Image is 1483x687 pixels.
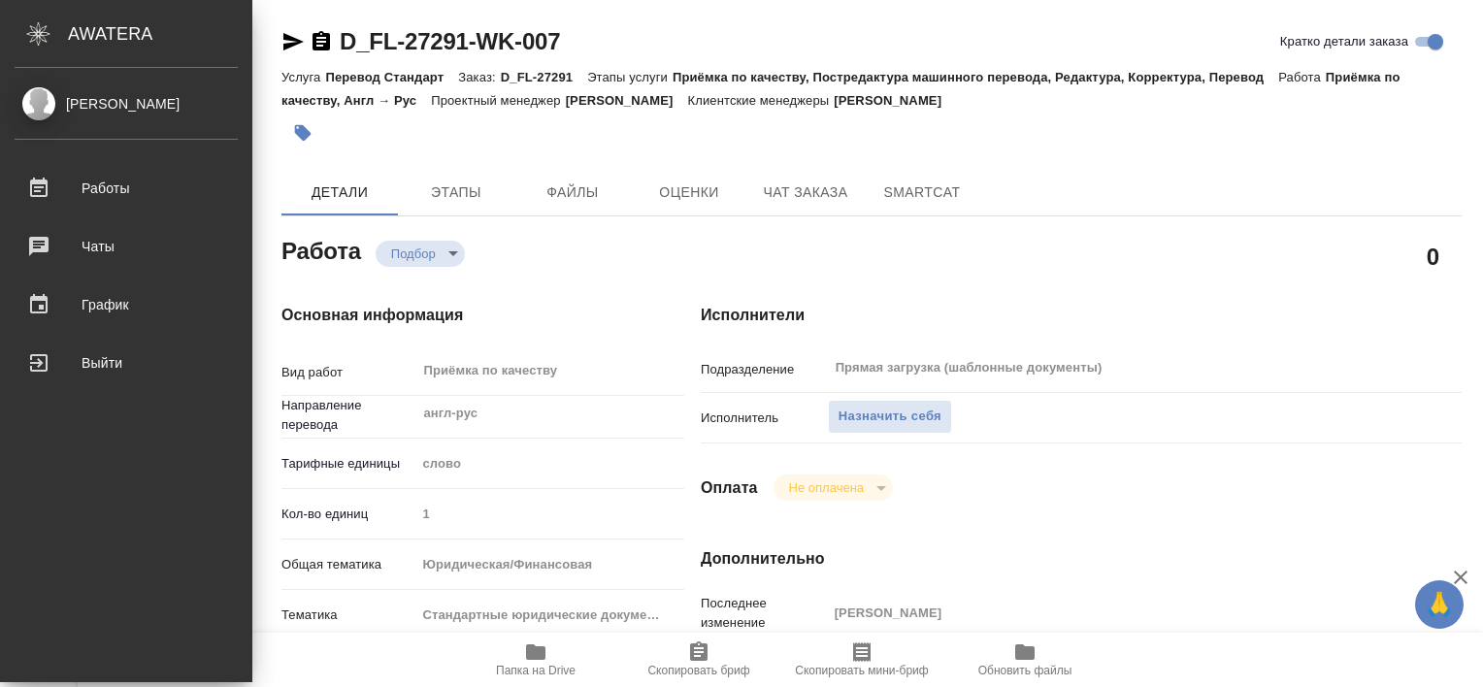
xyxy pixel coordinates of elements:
div: AWATERA [68,15,252,53]
h4: Дополнительно [701,547,1462,571]
div: Работы [15,174,238,203]
span: Папка на Drive [496,664,576,677]
p: Тарифные единицы [281,454,415,474]
h2: Работа [281,232,361,267]
button: Папка на Drive [454,633,617,687]
span: Назначить себя [839,406,941,428]
p: Кол-во единиц [281,505,415,524]
p: D_FL-27291 [501,70,587,84]
button: Скопировать ссылку для ЯМессенджера [281,30,305,53]
a: D_FL-27291-WK-007 [340,28,560,54]
div: График [15,290,238,319]
span: Скопировать мини-бриф [795,664,928,677]
div: Стандартные юридические документы, договоры, уставы [415,599,684,632]
span: Скопировать бриф [647,664,749,677]
div: Подбор [376,241,465,267]
p: Проектный менеджер [431,93,565,108]
button: Добавить тэг [281,112,324,154]
span: Детали [293,180,386,205]
button: Подбор [385,245,442,262]
span: Кратко детали заказа [1280,32,1408,51]
button: Скопировать ссылку [310,30,333,53]
span: Обновить файлы [978,664,1072,677]
p: Подразделение [701,360,828,379]
button: 🙏 [1415,580,1464,629]
span: Этапы [410,180,503,205]
button: Не оплачена [783,479,870,496]
p: Тематика [281,605,415,625]
h4: Оплата [701,476,758,500]
span: 🙏 [1423,584,1456,625]
div: Чаты [15,232,238,261]
input: Пустое поле [828,599,1399,627]
span: Оценки [643,180,736,205]
p: Работа [1278,70,1326,84]
span: Чат заказа [759,180,852,205]
a: Чаты [5,222,247,271]
h4: Исполнители [701,304,1462,327]
p: Этапы услуги [587,70,673,84]
div: Юридическая/Финансовая [415,548,684,581]
div: слово [415,447,684,480]
p: Общая тематика [281,555,415,574]
h4: Основная информация [281,304,623,327]
div: Выйти [15,348,238,377]
button: Скопировать мини-бриф [780,633,943,687]
span: SmartCat [875,180,969,205]
p: Исполнитель [701,409,828,428]
p: [PERSON_NAME] [566,93,688,108]
div: [PERSON_NAME] [15,93,238,114]
h2: 0 [1427,240,1439,273]
a: Выйти [5,339,247,387]
span: Файлы [526,180,619,205]
p: Последнее изменение [701,594,828,633]
a: Работы [5,164,247,213]
input: Пустое поле [415,500,684,528]
p: Клиентские менеджеры [688,93,835,108]
button: Назначить себя [828,400,952,434]
button: Скопировать бриф [617,633,780,687]
p: Направление перевода [281,396,415,435]
p: Приёмка по качеству, Постредактура машинного перевода, Редактура, Корректура, Перевод [673,70,1278,84]
p: Услуга [281,70,325,84]
a: График [5,280,247,329]
p: [PERSON_NAME] [834,93,956,108]
button: Обновить файлы [943,633,1106,687]
p: Перевод Стандарт [325,70,458,84]
p: Заказ: [458,70,500,84]
div: Подбор [774,474,893,501]
p: Вид работ [281,363,415,382]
